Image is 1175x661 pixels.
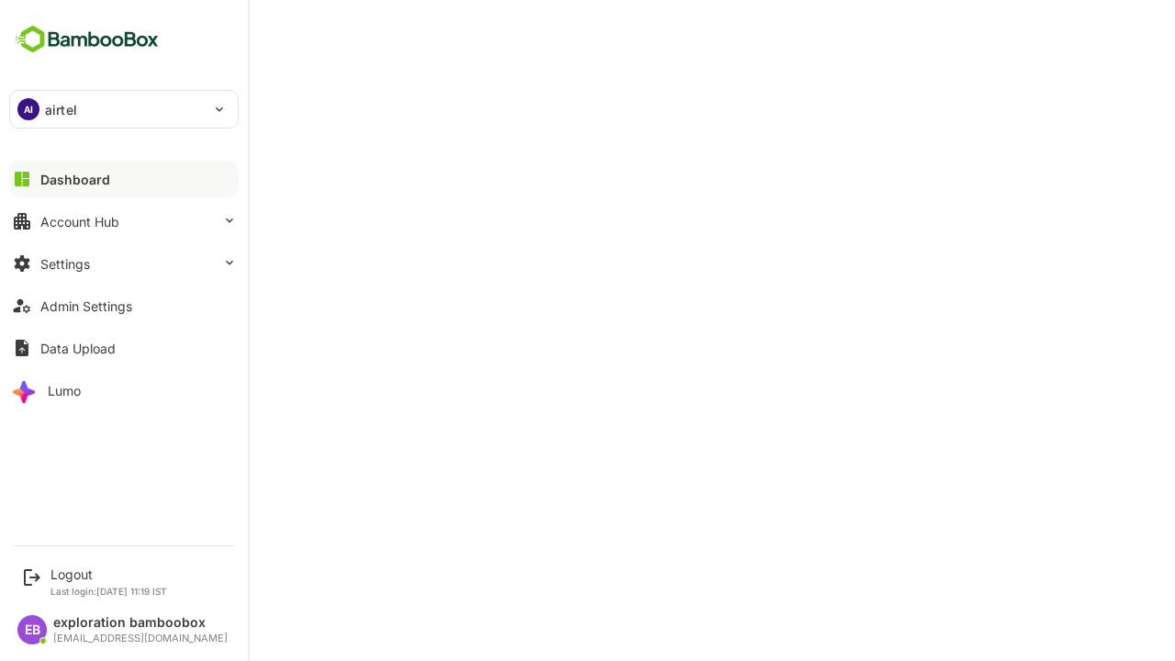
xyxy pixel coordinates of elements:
button: Lumo [9,372,239,409]
div: Lumo [48,383,81,398]
div: Logout [50,566,167,582]
button: Admin Settings [9,287,239,324]
div: Data Upload [40,341,116,356]
div: Settings [40,256,90,272]
button: Dashboard [9,161,239,197]
div: exploration bamboobox [53,615,228,631]
button: Account Hub [9,203,239,240]
button: Settings [9,245,239,282]
div: Account Hub [40,214,119,230]
div: AIairtel [10,91,238,128]
button: Data Upload [9,330,239,366]
img: BambooboxFullLogoMark.5f36c76dfaba33ec1ec1367b70bb1252.svg [9,22,164,57]
div: EB [17,615,47,644]
p: Last login: [DATE] 11:19 IST [50,586,167,597]
div: Dashboard [40,172,110,187]
div: AI [17,98,39,120]
div: Admin Settings [40,298,132,314]
div: [EMAIL_ADDRESS][DOMAIN_NAME] [53,633,228,644]
p: airtel [45,100,77,119]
